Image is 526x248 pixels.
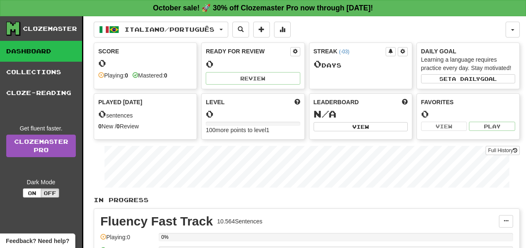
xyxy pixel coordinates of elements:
span: 0 [314,58,322,70]
button: Play [469,122,515,131]
strong: 0 [98,123,102,130]
div: Score [98,47,192,55]
span: N/A [314,108,337,120]
span: Leaderboard [314,98,359,106]
button: Add sentence to collection [253,22,270,38]
div: sentences [98,109,192,120]
span: Played [DATE] [98,98,142,106]
div: Fluency Fast Track [100,215,213,228]
div: New / Review [98,122,192,130]
button: Seta dailygoal [421,74,515,83]
strong: 0 [125,72,128,79]
span: This week in points, UTC [402,98,408,106]
button: Italiano/Português [94,22,228,38]
span: Open feedback widget [6,237,69,245]
div: Learning a language requires practice every day. Stay motivated! [421,55,515,72]
div: Ready for Review [206,47,290,55]
div: 100 more points to level 1 [206,126,300,134]
div: Mastered: [132,71,167,80]
div: 0 [206,109,300,119]
span: Score more points to level up [294,98,300,106]
a: ClozemasterPro [6,135,76,157]
div: Playing: 0 [100,233,155,247]
div: Daily Goal [421,47,515,55]
div: Favorites [421,98,515,106]
span: 0 [98,108,106,120]
div: 0 [206,59,300,69]
div: 10.564 Sentences [217,217,262,225]
div: 0 [98,58,192,68]
strong: 0 [164,72,167,79]
button: Search sentences [232,22,249,38]
div: Day s [314,59,408,70]
p: In Progress [94,196,520,204]
button: Full History [486,146,520,155]
div: Streak [314,47,386,55]
button: Review [206,72,300,85]
strong: October sale! 🚀 30% off Clozemaster Pro now through [DATE]! [153,4,373,12]
button: Off [41,188,59,198]
span: Level [206,98,224,106]
span: a daily [452,76,480,82]
div: Playing: [98,71,128,80]
a: (-03) [339,49,349,55]
strong: 0 [117,123,120,130]
span: Italiano / Português [125,26,214,33]
button: On [23,188,41,198]
div: 0 [421,109,515,119]
div: Get fluent faster. [6,124,76,133]
button: View [314,122,408,131]
div: Dark Mode [6,178,76,186]
button: More stats [274,22,291,38]
button: View [421,122,467,131]
div: Clozemaster [23,25,77,33]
